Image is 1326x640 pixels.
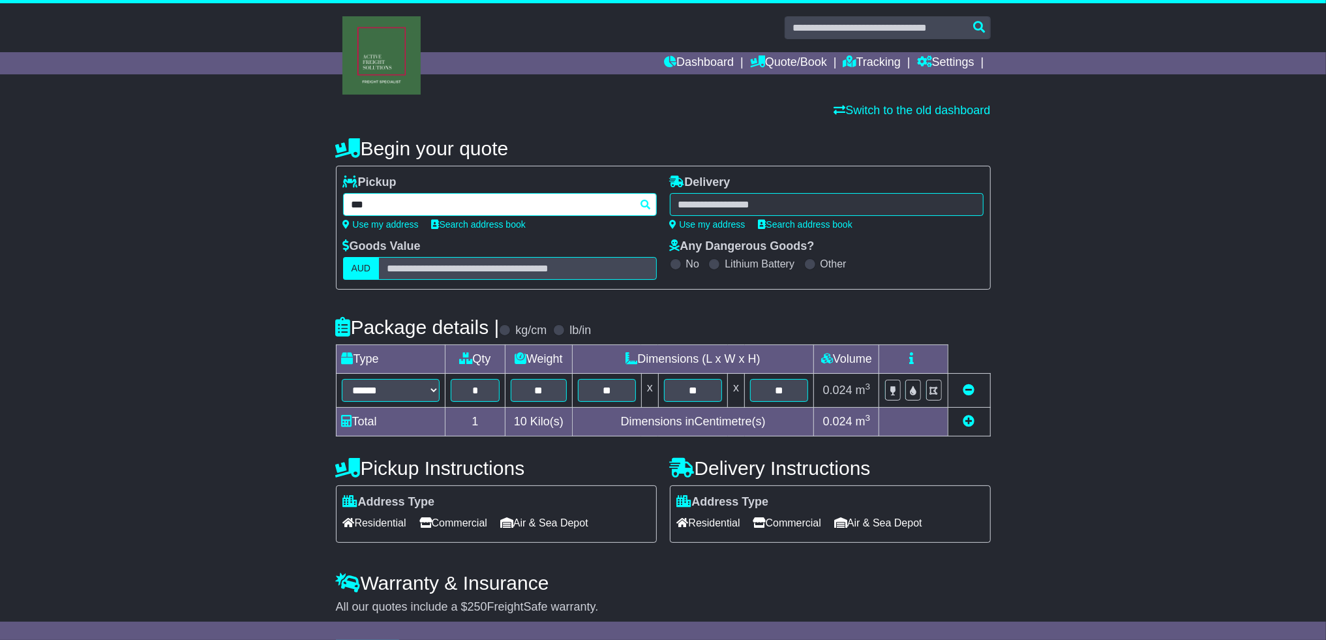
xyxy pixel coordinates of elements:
[759,219,852,230] a: Search address book
[750,52,827,74] a: Quote/Book
[670,175,731,190] label: Delivery
[670,457,991,479] h4: Delivery Instructions
[419,513,487,533] span: Commercial
[569,324,591,338] label: lb/in
[866,413,871,423] sup: 3
[823,384,852,397] span: 0.024
[670,219,746,230] a: Use my address
[753,513,821,533] span: Commercial
[515,324,547,338] label: kg/cm
[445,408,505,436] td: 1
[843,52,901,74] a: Tracking
[834,104,990,117] a: Switch to the old dashboard
[686,258,699,270] label: No
[670,239,815,254] label: Any Dangerous Goods?
[834,513,922,533] span: Air & Sea Depot
[343,219,419,230] a: Use my address
[336,600,991,615] div: All our quotes include a $ FreightSafe warranty.
[821,258,847,270] label: Other
[468,600,487,613] span: 250
[917,52,974,74] a: Settings
[572,345,814,374] td: Dimensions (L x W x H)
[725,258,794,270] label: Lithium Battery
[866,382,871,391] sup: 3
[963,415,975,428] a: Add new item
[664,52,734,74] a: Dashboard
[514,415,527,428] span: 10
[432,219,526,230] a: Search address book
[343,495,435,510] label: Address Type
[445,345,505,374] td: Qty
[343,239,421,254] label: Goods Value
[823,415,852,428] span: 0.024
[505,408,573,436] td: Kilo(s)
[677,513,740,533] span: Residential
[336,316,500,338] h4: Package details |
[572,408,814,436] td: Dimensions in Centimetre(s)
[343,193,657,216] typeahead: Please provide city
[343,513,406,533] span: Residential
[343,257,380,280] label: AUD
[814,345,879,374] td: Volume
[500,513,588,533] span: Air & Sea Depot
[336,457,657,479] h4: Pickup Instructions
[505,345,573,374] td: Weight
[856,384,871,397] span: m
[336,408,445,436] td: Total
[336,572,991,594] h4: Warranty & Insurance
[963,384,975,397] a: Remove this item
[343,175,397,190] label: Pickup
[641,374,658,408] td: x
[728,374,745,408] td: x
[677,495,769,510] label: Address Type
[856,415,871,428] span: m
[336,138,991,159] h4: Begin your quote
[336,345,445,374] td: Type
